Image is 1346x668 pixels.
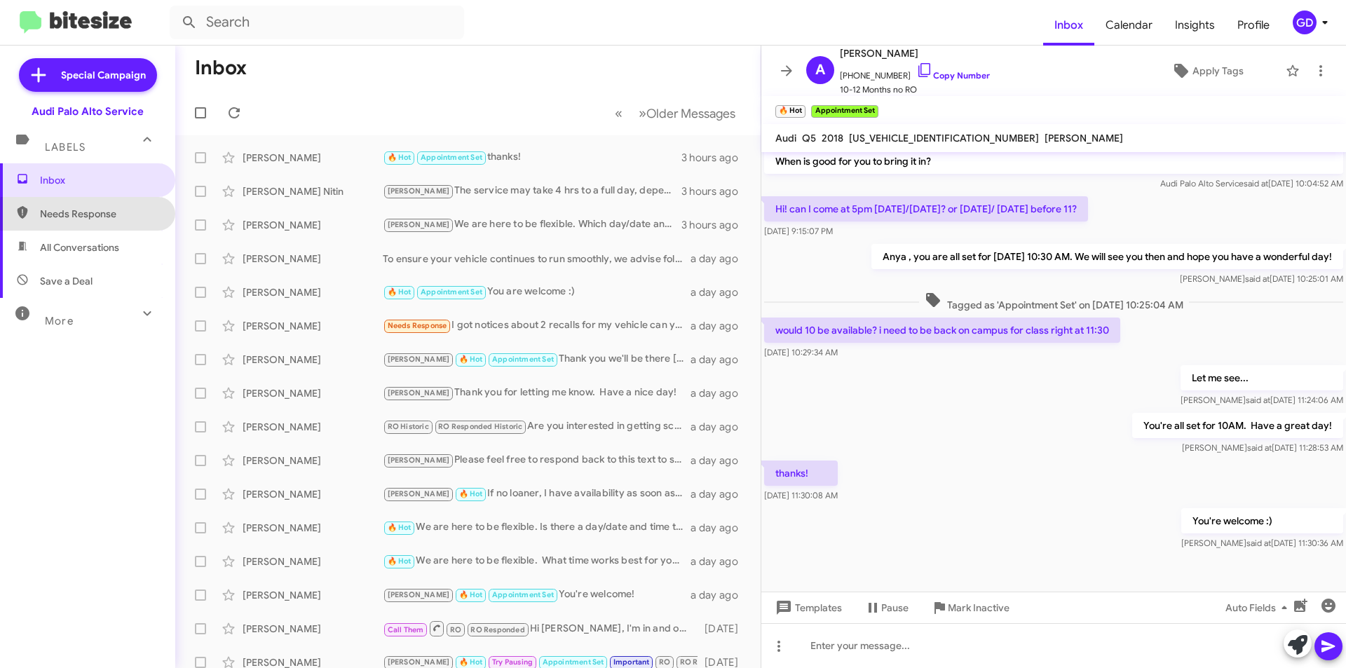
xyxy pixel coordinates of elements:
span: said at [1246,538,1271,548]
span: 2018 [822,132,843,144]
span: Audi [775,132,796,144]
div: [PERSON_NAME] [243,353,383,367]
a: Calendar [1094,5,1164,46]
div: [PERSON_NAME] [243,218,383,232]
span: Important [613,657,650,667]
div: I got notices about 2 recalls for my vehicle can you schedule those repairs? Do you have that inf... [383,318,691,334]
p: Anya , you are all set for [DATE] 10:30 AM. We will see you then and hope you have a wonderful day! [871,244,1343,269]
p: You're all set for 10AM. Have a great day! [1132,413,1343,438]
div: You are welcome :) [383,284,691,300]
div: [PERSON_NAME] [243,151,383,165]
div: [PERSON_NAME] [243,554,383,568]
button: GD [1281,11,1331,34]
span: [PHONE_NUMBER] [840,62,990,83]
span: [PERSON_NAME] [388,186,450,196]
div: thanks! [383,149,681,165]
span: [DATE] 10:29:34 AM [764,347,838,357]
div: [PERSON_NAME] [243,285,383,299]
span: [PERSON_NAME] [1045,132,1123,144]
span: RO [450,625,461,634]
span: said at [1246,395,1270,405]
span: [PERSON_NAME] [388,220,450,229]
span: [PERSON_NAME] [DATE] 11:24:06 AM [1181,395,1343,405]
span: Pause [881,595,909,620]
span: Call Them [388,625,424,634]
button: Apply Tags [1135,58,1279,83]
span: [PERSON_NAME] [388,388,450,397]
span: « [615,104,623,122]
div: a day ago [691,386,749,400]
div: We are here to be flexible. Is there a day/date and time that will work best for you? [383,519,691,536]
div: Audi Palo Alto Service [32,104,144,118]
p: thanks! [764,461,838,486]
small: Appointment Set [811,105,878,118]
a: Copy Number [916,70,990,81]
span: said at [1247,442,1272,453]
div: [PERSON_NAME] Nitin [243,184,383,198]
span: [DATE] 11:30:08 AM [764,490,838,500]
div: a day ago [691,487,749,501]
span: RO Responded [680,657,734,667]
span: said at [1245,273,1270,284]
span: [PERSON_NAME] [388,590,450,599]
span: Try Pausing [492,657,533,667]
span: [PERSON_NAME] [DATE] 11:28:53 AM [1182,442,1343,453]
div: Hi [PERSON_NAME], I'm in and out of my office. Did you want to schedule an appt? [383,620,698,637]
span: Appointment Set [492,590,554,599]
span: 🔥 Hot [459,657,483,667]
div: a day ago [691,588,749,602]
div: We are here to be flexible. Which day/date and time works best for you? [383,217,681,233]
div: We are here to be flexible. What time works best for you on which day? [383,553,691,569]
span: 🔥 Hot [388,557,412,566]
span: [PERSON_NAME] [388,456,450,465]
div: Thank you we'll be there [DATE] [383,351,691,367]
div: [DATE] [698,622,749,636]
span: 🔥 Hot [459,489,483,498]
button: Templates [761,595,853,620]
div: a day ago [691,319,749,333]
div: You're welcome! [383,587,691,603]
div: To ensure your vehicle continues to run smoothly, we advise following this schedule for regular c... [383,252,691,266]
p: Hi! can I come at 5pm [DATE]/[DATE]? or [DATE]/ [DATE] before 11? [764,196,1088,221]
a: Profile [1226,5,1281,46]
div: Thank you for letting me know. Have a nice day! [383,385,691,401]
p: You're welcome :) [1181,508,1343,533]
span: Labels [45,141,86,154]
span: Inbox [1043,5,1094,46]
input: Search [170,6,464,39]
small: 🔥 Hot [775,105,805,118]
div: 3 hours ago [681,151,749,165]
span: Appointment Set [492,355,554,364]
div: [PERSON_NAME] [243,319,383,333]
div: [PERSON_NAME] [243,622,383,636]
span: [US_VEHICLE_IDENTIFICATION_NUMBER] [849,132,1039,144]
div: a day ago [691,353,749,367]
p: would 10 be available? i need to be back on campus for class right at 11:30 [764,318,1120,343]
div: [PERSON_NAME] [243,521,383,535]
button: Next [630,99,744,128]
span: » [639,104,646,122]
span: [PERSON_NAME] [388,355,450,364]
span: 🔥 Hot [388,153,412,162]
span: 10-12 Months no RO [840,83,990,97]
div: [PERSON_NAME] [243,420,383,434]
span: All Conversations [40,240,119,254]
div: 3 hours ago [681,218,749,232]
span: 🔥 Hot [459,590,483,599]
span: RO Responded Historic [438,422,522,431]
span: Older Messages [646,106,735,121]
div: [PERSON_NAME] [243,252,383,266]
span: [PERSON_NAME] [388,489,450,498]
span: RO Responded [470,625,524,634]
button: Pause [853,595,920,620]
button: Auto Fields [1214,595,1304,620]
span: Appointment Set [421,287,482,296]
button: Previous [606,99,631,128]
span: [PERSON_NAME] [DATE] 10:25:01 AM [1180,273,1343,284]
span: 🔥 Hot [388,523,412,532]
span: Mark Inactive [948,595,1009,620]
div: If no loaner, I have availability as soon as this afternoon. [383,486,691,502]
span: Needs Response [388,321,447,330]
span: [PERSON_NAME] [DATE] 11:30:36 AM [1181,538,1343,548]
